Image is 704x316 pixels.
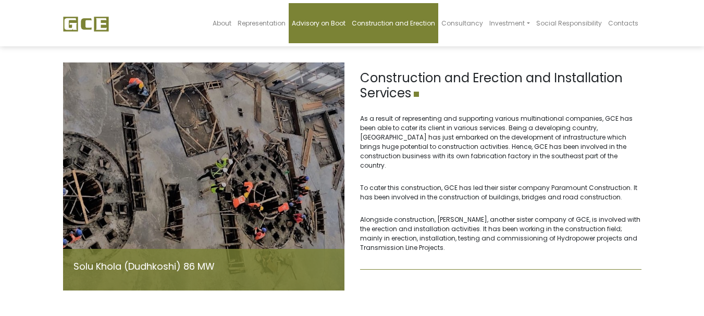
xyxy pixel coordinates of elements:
span: Construction and Erection [352,19,435,28]
span: Social Responsibility [536,19,602,28]
a: Consultancy [438,3,486,43]
span: Representation [238,19,286,28]
a: Social Responsibility [533,3,605,43]
a: Solu Khola (Dudhkoshi) 86 MW [73,260,215,273]
span: Consultancy [441,19,483,28]
a: Representation [234,3,289,43]
a: Construction and Erection [349,3,438,43]
span: Investment [489,19,525,28]
span: Advisory on Boot [292,19,345,28]
p: As a result of representing and supporting various multinational companies, GCE has been able to ... [360,114,641,170]
span: About [213,19,231,28]
img: Solu-Dudhkoshi-Erection-1.jpeg [63,62,344,290]
span: Contacts [608,19,638,28]
p: Alongside construction, [PERSON_NAME], another sister company of GCE, is involved with the erecti... [360,215,641,252]
a: Contacts [605,3,641,43]
a: Investment [486,3,533,43]
img: GCE Group [63,16,109,32]
h1: Construction and Erection and Installation Services [360,71,641,101]
p: To cater this construction, GCE has led their sister company Paramount Construction. It has been ... [360,183,641,202]
a: Advisory on Boot [289,3,349,43]
a: About [209,3,234,43]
